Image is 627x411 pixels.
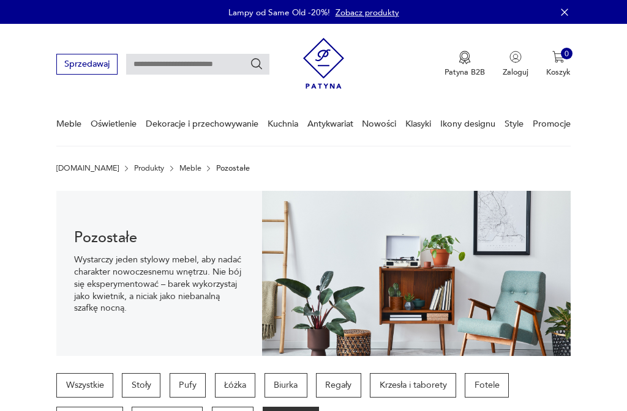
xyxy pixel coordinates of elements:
[56,54,117,74] button: Sprzedawaj
[465,373,509,398] a: Fotele
[370,373,456,398] a: Krzesła i taborety
[56,373,113,398] a: Wszystkie
[405,103,431,145] a: Klasyki
[336,7,399,18] a: Zobacz produkty
[503,67,528,78] p: Zaloguj
[459,51,471,64] img: Ikona medalu
[74,254,244,314] p: Wystarczy jeden stylowy mebel, aby nadać charakter nowoczesnemu wnętrzu. Nie bój się eksperymento...
[170,373,206,398] a: Pufy
[215,373,256,398] a: Łóżka
[146,103,258,145] a: Dekoracje i przechowywanie
[228,7,330,18] p: Lampy od Same Old -20%!
[91,103,137,145] a: Oświetlenie
[250,57,263,71] button: Szukaj
[216,164,250,172] p: Pozostałe
[445,51,485,78] button: Patyna B2B
[445,67,485,78] p: Patyna B2B
[505,103,524,145] a: Style
[362,103,396,145] a: Nowości
[265,373,307,398] a: Biurka
[56,103,81,145] a: Meble
[503,51,528,78] button: Zaloguj
[445,51,485,78] a: Ikona medaluPatyna B2B
[307,103,353,145] a: Antykwariat
[440,103,495,145] a: Ikony designu
[134,164,164,172] a: Produkty
[509,51,522,63] img: Ikonka użytkownika
[546,51,571,78] button: 0Koszyk
[533,103,571,145] a: Promocje
[546,67,571,78] p: Koszyk
[56,61,117,68] a: Sprzedawaj
[122,373,160,398] a: Stoły
[561,48,573,60] div: 0
[56,164,119,172] a: [DOMAIN_NAME]
[268,103,298,145] a: Kuchnia
[74,232,244,245] h1: Pozostałe
[552,51,565,63] img: Ikona koszyka
[262,191,571,356] img: 969d9116629659dbb0bd4e745da535dc.jpg
[316,373,361,398] a: Regały
[179,164,201,172] a: Meble
[303,34,344,93] img: Patyna - sklep z meblami i dekoracjami vintage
